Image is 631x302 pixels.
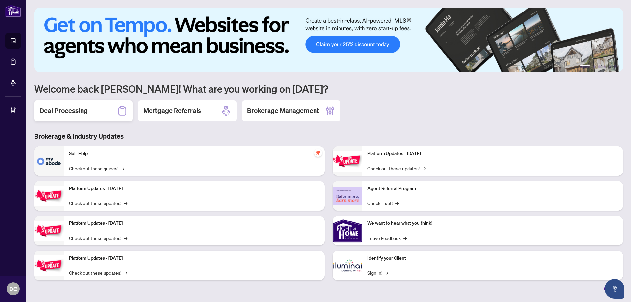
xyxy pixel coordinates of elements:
[422,165,426,172] span: →
[5,5,21,17] img: logo
[39,106,88,115] h2: Deal Processing
[247,106,319,115] h2: Brokerage Management
[34,8,623,72] img: Slide 0
[367,150,618,157] p: Platform Updates - [DATE]
[124,269,127,276] span: →
[69,199,127,207] a: Check out these updates!→
[69,165,124,172] a: Check out these guides!→
[69,220,319,227] p: Platform Updates - [DATE]
[69,269,127,276] a: Check out these updates!→
[121,165,124,172] span: →
[603,65,606,68] button: 4
[367,165,426,172] a: Check out these updates!→
[124,234,127,242] span: →
[593,65,596,68] button: 2
[395,199,399,207] span: →
[367,269,388,276] a: Sign In!→
[367,255,618,262] p: Identify your Client
[333,187,362,205] img: Agent Referral Program
[385,269,388,276] span: →
[143,106,201,115] h2: Mortgage Referrals
[333,151,362,172] img: Platform Updates - June 23, 2025
[367,234,407,242] a: Leave Feedback→
[609,65,611,68] button: 5
[333,216,362,245] img: We want to hear what you think!
[367,220,618,227] p: We want to hear what you think!
[367,185,618,192] p: Agent Referral Program
[9,284,17,293] span: DC
[580,65,590,68] button: 1
[69,234,127,242] a: Check out these updates!→
[614,65,617,68] button: 6
[69,185,319,192] p: Platform Updates - [DATE]
[34,186,64,206] img: Platform Updates - September 16, 2025
[34,221,64,241] img: Platform Updates - July 21, 2025
[367,199,399,207] a: Check it out!→
[333,251,362,280] img: Identify your Client
[69,150,319,157] p: Self-Help
[69,255,319,262] p: Platform Updates - [DATE]
[314,149,322,157] span: pushpin
[124,199,127,207] span: →
[605,279,624,299] button: Open asap
[34,146,64,176] img: Self-Help
[34,132,623,141] h3: Brokerage & Industry Updates
[598,65,601,68] button: 3
[403,234,407,242] span: →
[34,82,623,95] h1: Welcome back [PERSON_NAME]! What are you working on [DATE]?
[34,255,64,276] img: Platform Updates - July 8, 2025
